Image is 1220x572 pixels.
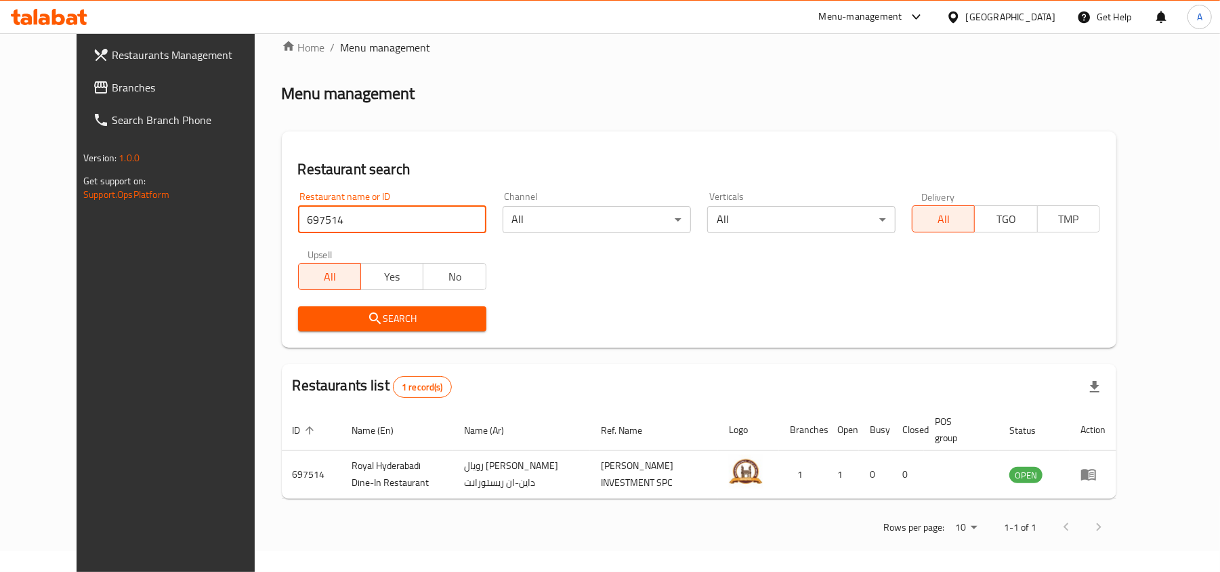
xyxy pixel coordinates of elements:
[82,39,280,71] a: Restaurants Management
[883,519,944,536] p: Rows per page:
[950,518,982,538] div: Rows per page:
[308,249,333,259] label: Upsell
[1197,9,1202,24] span: A
[394,381,451,394] span: 1 record(s)
[707,206,896,233] div: All
[298,159,1100,180] h2: Restaurant search
[304,267,356,287] span: All
[112,47,270,63] span: Restaurants Management
[366,267,418,287] span: Yes
[293,375,452,398] h2: Restaurants list
[352,422,412,438] span: Name (En)
[429,267,480,287] span: No
[974,205,1037,232] button: TGO
[112,79,270,96] span: Branches
[293,422,318,438] span: ID
[82,104,280,136] a: Search Branch Phone
[1043,209,1095,229] span: TMP
[83,186,169,203] a: Support.OpsPlatform
[112,112,270,128] span: Search Branch Phone
[453,451,589,499] td: رويال [PERSON_NAME] داين-ان ريستورانت
[590,451,718,499] td: [PERSON_NAME] INVESTMENT SPC
[1009,468,1043,483] span: OPEN
[282,409,1116,499] table: enhanced table
[464,422,522,438] span: Name (Ar)
[1037,205,1100,232] button: TMP
[980,209,1032,229] span: TGO
[423,263,486,290] button: No
[341,451,454,499] td: Royal Hyderabadi Dine-In Restaurant
[819,9,902,25] div: Menu-management
[83,172,146,190] span: Get support on:
[1070,409,1116,451] th: Action
[601,422,660,438] span: Ref. Name
[912,205,975,232] button: All
[935,413,982,446] span: POS group
[83,149,117,167] span: Version:
[1078,371,1111,403] div: Export file
[331,39,335,56] li: /
[966,9,1055,24] div: [GEOGRAPHIC_DATA]
[921,192,955,201] label: Delivery
[918,209,969,229] span: All
[282,39,325,56] a: Home
[393,376,452,398] div: Total records count
[859,451,891,499] td: 0
[282,39,1116,56] nav: breadcrumb
[82,71,280,104] a: Branches
[298,263,361,290] button: All
[298,306,486,331] button: Search
[779,409,826,451] th: Branches
[891,409,924,451] th: Closed
[503,206,691,233] div: All
[298,206,486,233] input: Search for restaurant name or ID..
[826,451,859,499] td: 1
[779,451,826,499] td: 1
[341,39,431,56] span: Menu management
[1004,519,1036,536] p: 1-1 of 1
[282,83,415,104] h2: Menu management
[360,263,423,290] button: Yes
[718,409,779,451] th: Logo
[1009,422,1053,438] span: Status
[859,409,891,451] th: Busy
[282,451,341,499] td: 697514
[309,310,476,327] span: Search
[826,409,859,451] th: Open
[119,149,140,167] span: 1.0.0
[729,455,763,489] img: Royal Hyderabadi Dine-In Restaurant
[891,451,924,499] td: 0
